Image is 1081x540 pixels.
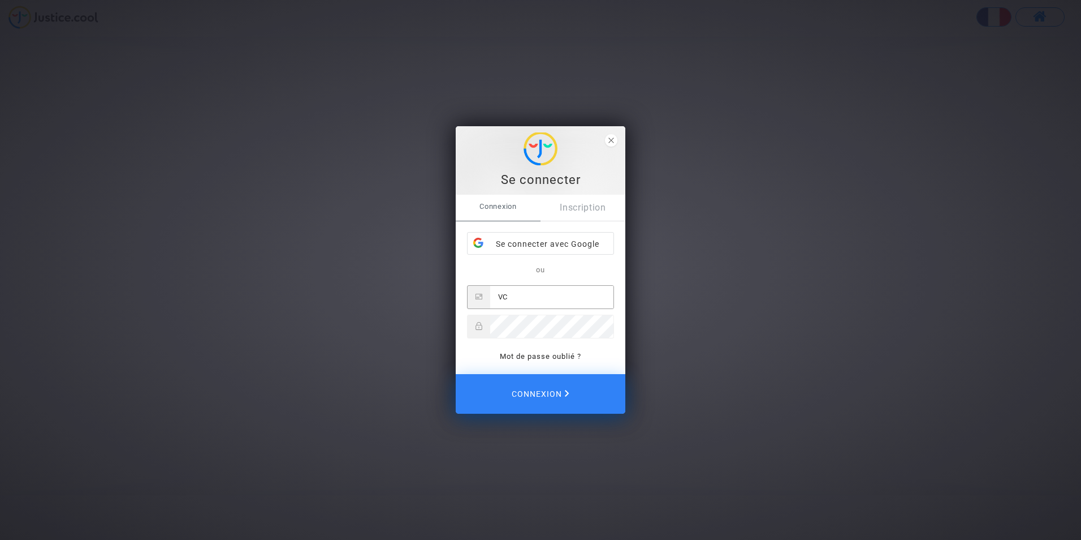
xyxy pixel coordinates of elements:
a: Inscription [540,195,625,221]
div: Se connecter [462,172,619,188]
input: Password [490,315,613,338]
span: close [605,134,617,147]
button: Connexion [456,374,625,414]
span: ou [536,265,545,274]
span: Connexion [456,195,540,218]
input: Email [490,286,613,308]
span: Connexion [512,382,569,406]
a: Mot de passe oublié ? [500,352,581,361]
div: Se connecter avec Google [468,233,613,255]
